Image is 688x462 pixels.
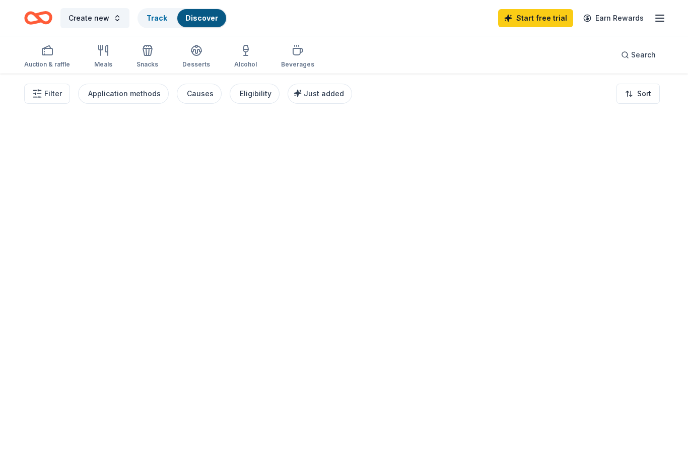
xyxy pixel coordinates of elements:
button: Eligibility [230,84,280,104]
button: Beverages [281,40,314,74]
a: Home [24,6,52,30]
button: Create new [60,8,129,28]
div: Snacks [136,60,158,69]
div: Beverages [281,60,314,69]
button: Sort [616,84,660,104]
button: Filter [24,84,70,104]
button: TrackDiscover [137,8,227,28]
button: Just added [288,84,352,104]
a: Track [147,14,167,22]
button: Search [613,45,664,65]
div: Eligibility [240,88,271,100]
div: Desserts [182,60,210,69]
button: Desserts [182,40,210,74]
div: Causes [187,88,214,100]
a: Earn Rewards [577,9,650,27]
button: Alcohol [234,40,257,74]
span: Filter [44,88,62,100]
a: Discover [185,14,218,22]
button: Snacks [136,40,158,74]
div: Auction & raffle [24,60,70,69]
span: Sort [637,88,651,100]
button: Auction & raffle [24,40,70,74]
div: Meals [94,60,112,69]
button: Causes [177,84,222,104]
div: Alcohol [234,60,257,69]
span: Search [631,49,656,61]
span: Just added [304,89,344,98]
div: Application methods [88,88,161,100]
button: Meals [94,40,112,74]
a: Start free trial [498,9,573,27]
button: Application methods [78,84,169,104]
span: Create new [68,12,109,24]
